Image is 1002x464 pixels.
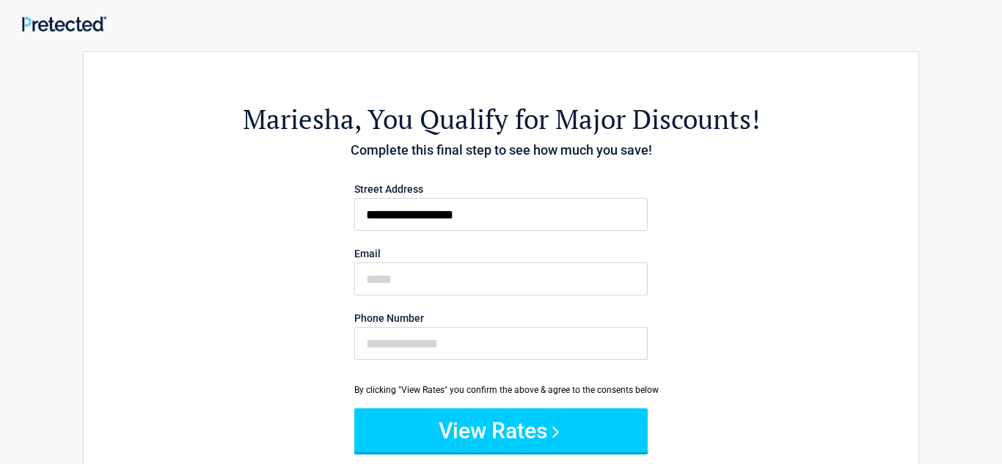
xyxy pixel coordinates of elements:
[164,101,838,137] h2: , You Qualify for Major Discounts!
[354,383,648,397] div: By clicking "View Rates" you confirm the above & agree to the consents below
[354,408,648,452] button: View Rates
[354,248,648,259] label: Email
[22,16,106,32] img: Main Logo
[243,101,354,137] span: Mariesha
[354,184,648,194] label: Street Address
[164,141,838,160] h4: Complete this final step to see how much you save!
[354,313,648,323] label: Phone Number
